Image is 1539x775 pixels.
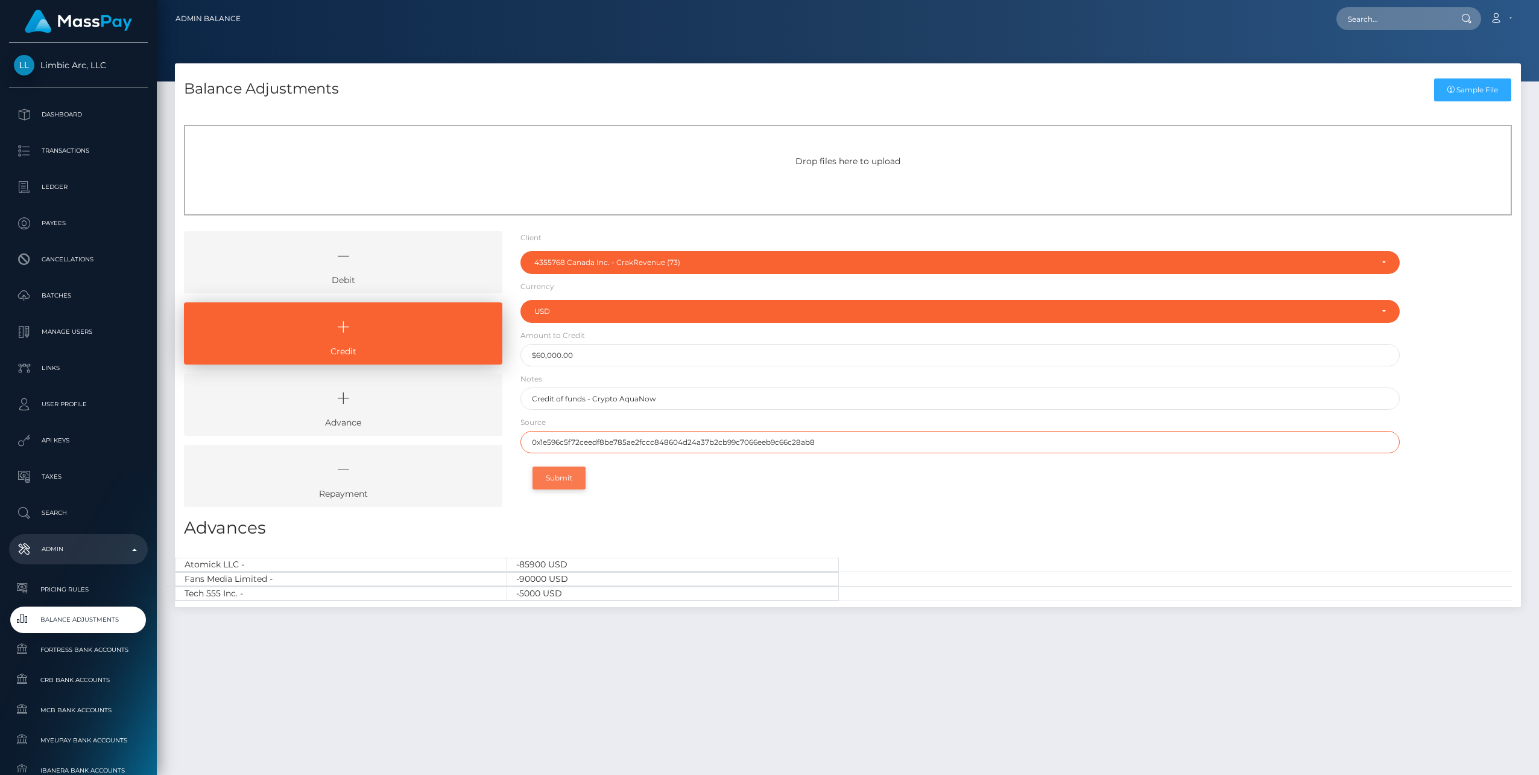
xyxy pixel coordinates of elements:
[184,302,502,365] a: Credit
[184,374,502,436] a: Advance
[507,587,839,601] div: -5000 USD
[14,613,143,627] span: Balance Adjustments
[14,504,143,522] p: Search
[520,387,1400,410] input: Credit of funds
[520,251,1400,274] button: 4355768 Canada Inc. - CrakRevenue (73)
[25,10,132,33] img: MassPay Logo
[175,558,507,572] div: Atomick LLC -
[507,572,839,586] div: -90000 USD
[520,300,1400,323] button: USD
[9,637,148,663] a: Fortress Bank Accounts
[14,432,143,450] p: API Keys
[14,106,143,124] p: Dashboard
[14,540,143,558] p: Admin
[534,258,1372,267] div: 4355768 Canada Inc. - CrakRevenue (73)
[9,172,148,202] a: Ledger
[520,281,554,292] label: Currency
[184,516,1512,540] h3: Advances
[14,468,143,486] p: Taxes
[1434,78,1511,101] a: Sample File
[9,317,148,347] a: Manage Users
[9,697,148,723] a: MCB Bank Accounts
[14,359,143,377] p: Links
[184,445,502,507] a: Repayment
[14,673,143,687] span: CRB Bank Accounts
[14,703,143,717] span: MCB Bank Accounts
[9,498,148,528] a: Search
[795,156,900,167] span: Drop files here to upload
[9,426,148,456] a: API Keys
[184,231,502,293] a: Debit
[14,287,143,305] p: Batches
[175,572,507,586] div: Fans Media Limited -
[9,100,148,130] a: Dashboard
[9,727,148,753] a: MyEUPay Bank Accounts
[175,587,507,601] div: Tech 555 Inc. -
[9,281,148,311] a: Batches
[14,250,143,269] p: Cancellations
[14,395,143,413] p: User Profile
[14,733,143,747] span: MyEUPay Bank Accounts
[9,60,148,71] span: Limbic Arc, LLC
[14,643,143,657] span: Fortress Bank Accounts
[14,582,143,596] span: Pricing Rules
[9,136,148,166] a: Transactions
[9,534,148,564] a: Admin
[507,558,839,572] div: -85900 USD
[184,78,339,100] h4: Balance Adjustments
[9,353,148,383] a: Links
[534,307,1372,316] div: USD
[14,142,143,160] p: Transactions
[532,467,586,490] button: Submit
[9,244,148,275] a: Cancellations
[520,374,542,384] label: Notes
[9,389,148,419] a: User Profile
[9,462,148,492] a: Taxes
[9,667,148,693] a: CRB Bank Accounts
[14,214,143,232] p: Payees
[9,576,148,602] a: Pricing Rules
[14,323,143,341] p: Manage Users
[520,431,1400,453] input: Checkout LLC
[14,178,143,196] p: Ledger
[1336,7,1450,30] input: Search...
[175,6,241,31] a: Admin Balance
[520,330,585,341] label: Amount to Credit
[14,55,34,75] img: Limbic Arc, LLC
[520,417,546,428] label: Source
[9,607,148,633] a: Balance Adjustments
[9,208,148,238] a: Payees
[520,232,542,243] label: Client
